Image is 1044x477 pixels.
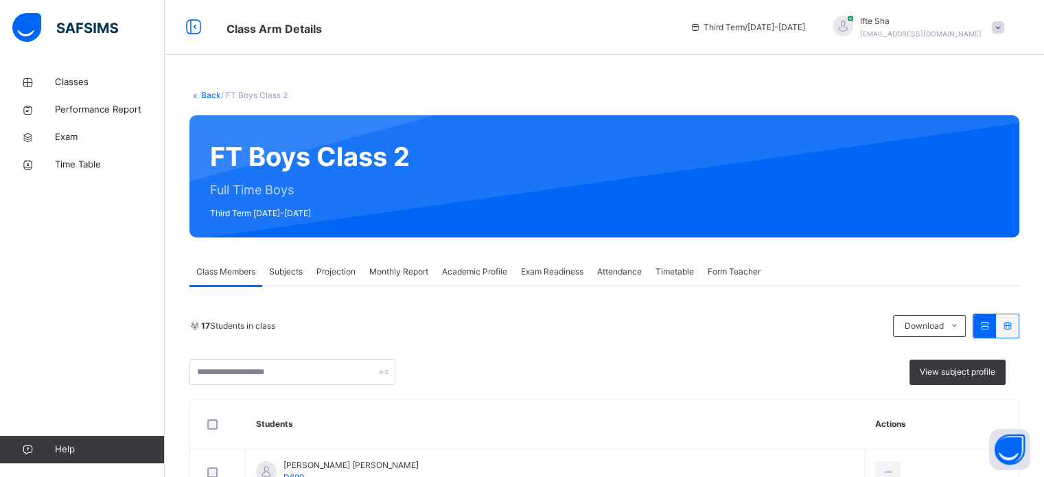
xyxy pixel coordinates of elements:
span: Form Teacher [708,266,761,278]
span: Help [55,443,164,456]
span: Performance Report [55,103,165,117]
span: Projection [316,266,356,278]
span: Academic Profile [442,266,507,278]
span: Class Members [196,266,255,278]
span: Exam [55,130,165,144]
span: View subject profile [920,366,995,378]
img: safsims [12,13,118,42]
span: Timetable [656,266,694,278]
span: Classes [55,75,165,89]
th: Actions [865,399,1019,450]
b: 17 [201,321,210,331]
span: Students in class [201,320,275,332]
span: Download [904,320,943,332]
span: Subjects [269,266,303,278]
span: Exam Readiness [521,266,583,278]
span: Ifte Sha [860,15,982,27]
span: Class Arm Details [227,22,322,36]
a: Back [201,90,221,100]
span: / FT Boys Class 2 [221,90,288,100]
div: IfteSha [819,15,1011,40]
span: [EMAIL_ADDRESS][DOMAIN_NAME] [860,30,982,38]
span: Time Table [55,158,165,172]
th: Students [246,399,865,450]
span: Attendance [597,266,642,278]
span: Monthly Report [369,266,428,278]
button: Open asap [989,429,1030,470]
span: session/term information [690,21,805,34]
span: [PERSON_NAME] [PERSON_NAME] [283,459,419,472]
